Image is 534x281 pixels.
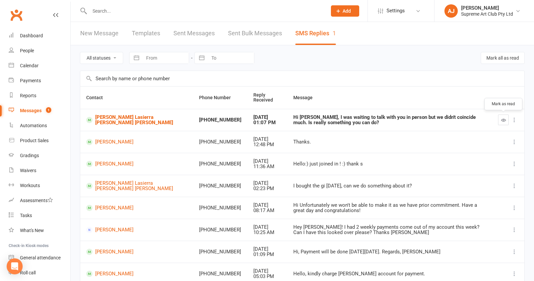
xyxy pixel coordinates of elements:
[387,3,405,18] span: Settings
[9,73,70,88] a: Payments
[20,255,61,260] div: General attendance
[9,28,70,43] a: Dashboard
[253,137,281,142] div: [DATE]
[46,107,51,113] span: 1
[461,5,513,11] div: [PERSON_NAME]
[8,7,25,23] a: Clubworx
[20,33,43,38] div: Dashboard
[20,138,49,143] div: Product Sales
[20,78,41,83] div: Payments
[86,180,187,191] a: [PERSON_NAME] Lasierra [PERSON_NAME] [PERSON_NAME]
[253,224,281,230] div: [DATE]
[199,117,241,123] div: [PHONE_NUMBER]
[9,103,70,118] a: Messages 1
[253,208,281,213] div: 08:17 AM
[293,202,486,213] div: Hi Unfortunately we won't be able to make it as we have prior commitment. Have a great day and co...
[253,120,281,126] div: 01:07 PM
[88,6,322,16] input: Search...
[20,228,44,233] div: What's New
[293,115,486,126] div: Hi [PERSON_NAME], I was waiting to talk with you in person but we didn't coincide much. Is really...
[9,208,70,223] a: Tasks
[293,161,486,167] div: Hello:) just joined in ! :) thank s
[20,270,36,275] div: Roll call
[199,271,241,277] div: [PHONE_NUMBER]
[9,118,70,133] a: Automations
[247,87,287,109] th: Reply Received
[253,230,281,235] div: 10:25 AM
[86,271,187,277] a: [PERSON_NAME]
[287,87,492,109] th: Message
[253,186,281,191] div: 02:23 PM
[9,265,70,280] a: Roll call
[20,123,47,128] div: Automations
[293,139,486,145] div: Thanks.
[9,148,70,163] a: Gradings
[86,161,187,167] a: [PERSON_NAME]
[193,87,247,109] th: Phone Number
[253,268,281,274] div: [DATE]
[80,87,193,109] th: Contact
[20,63,39,68] div: Calendar
[173,22,215,45] a: Sent Messages
[20,213,32,218] div: Tasks
[253,202,281,208] div: [DATE]
[86,205,187,211] a: [PERSON_NAME]
[80,22,119,45] a: New Message
[199,205,241,211] div: [PHONE_NUMBER]
[142,52,189,64] input: From
[331,5,359,17] button: Add
[253,158,281,164] div: [DATE]
[9,163,70,178] a: Waivers
[7,258,23,274] div: Open Intercom Messenger
[86,227,187,233] a: [PERSON_NAME]
[80,71,524,86] input: Search by name or phone number
[20,183,40,188] div: Workouts
[481,52,525,64] button: Mark all as read
[253,142,281,147] div: 12:48 PM
[9,133,70,148] a: Product Sales
[86,115,187,126] a: [PERSON_NAME] Lasierra [PERSON_NAME] [PERSON_NAME]
[9,250,70,265] a: General attendance kiosk mode
[9,58,70,73] a: Calendar
[293,183,486,189] div: I bought the gi [DATE], can we do something about it?
[20,153,39,158] div: Gradings
[20,93,36,98] div: Reports
[333,30,336,37] div: 1
[20,198,53,203] div: Assessments
[20,168,36,173] div: Waivers
[86,139,187,145] a: [PERSON_NAME]
[461,11,513,17] div: Supreme Art Club Pty Ltd
[253,274,281,279] div: 05:03 PM
[444,4,458,18] div: AJ
[86,249,187,255] a: [PERSON_NAME]
[253,252,281,257] div: 01:09 PM
[9,43,70,58] a: People
[9,193,70,208] a: Assessments
[253,164,281,169] div: 11:36 AM
[343,8,351,14] span: Add
[253,180,281,186] div: [DATE]
[293,249,486,255] div: Hi, Payment will be done [DATE][DATE]. Regards, [PERSON_NAME]
[208,52,254,64] input: To
[20,48,34,53] div: People
[9,223,70,238] a: What's New
[228,22,282,45] a: Sent Bulk Messages
[253,246,281,252] div: [DATE]
[199,183,241,189] div: [PHONE_NUMBER]
[199,161,241,167] div: [PHONE_NUMBER]
[253,115,281,120] div: [DATE]
[295,22,336,45] a: SMS Replies1
[199,249,241,255] div: [PHONE_NUMBER]
[199,227,241,233] div: [PHONE_NUMBER]
[9,88,70,103] a: Reports
[9,178,70,193] a: Workouts
[20,108,42,113] div: Messages
[293,224,486,235] div: Hey [PERSON_NAME]! I had 2 weekly payments come out of my account this week? Can I have this look...
[199,139,241,145] div: [PHONE_NUMBER]
[293,271,486,277] div: Hello, kindly charge [PERSON_NAME] account for payment.
[132,22,160,45] a: Templates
